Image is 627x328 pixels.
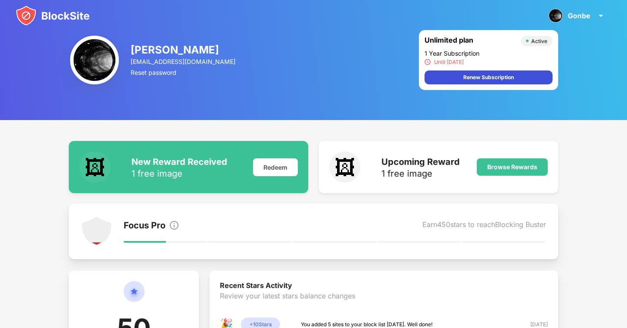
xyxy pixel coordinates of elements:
div: 1 free image [131,169,227,178]
img: clock_red_ic.svg [425,59,431,65]
img: circle-star.svg [124,281,145,312]
div: Browse Rewards [487,164,537,171]
div: New Reward Received [131,157,227,167]
div: 🖼 [79,151,111,183]
div: 🖼 [329,151,361,183]
div: Recent Stars Activity [220,281,547,291]
div: Redeem [253,158,298,176]
img: AGNmyxa2O2Nz0pjbttBsI-f6zXBGnj-XFPx8s7VdI0itUw=s96-c [549,9,563,23]
div: Upcoming Reward [381,157,460,167]
img: info.svg [169,220,179,231]
div: Earn 450 stars to reach Blocking Buster [422,220,546,232]
div: Until [DATE] [434,59,464,65]
div: Focus Pro [124,220,165,232]
img: AGNmyxa2O2Nz0pjbttBsI-f6zXBGnj-XFPx8s7VdI0itUw=s96-c [70,36,119,84]
img: points-level-1.svg [81,216,112,247]
div: [EMAIL_ADDRESS][DOMAIN_NAME] [131,58,237,65]
div: 1 Year Subscription [425,50,553,57]
div: Reset password [131,69,237,76]
div: Active [531,38,547,44]
div: 1 free image [381,169,460,178]
div: [PERSON_NAME] [131,44,237,56]
div: Renew Subscription [463,73,514,82]
div: Review your latest stars balance changes [220,291,547,318]
div: Unlimited plan [425,36,516,46]
div: Gonbe [568,11,590,20]
img: blocksite-icon.svg [16,5,90,26]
